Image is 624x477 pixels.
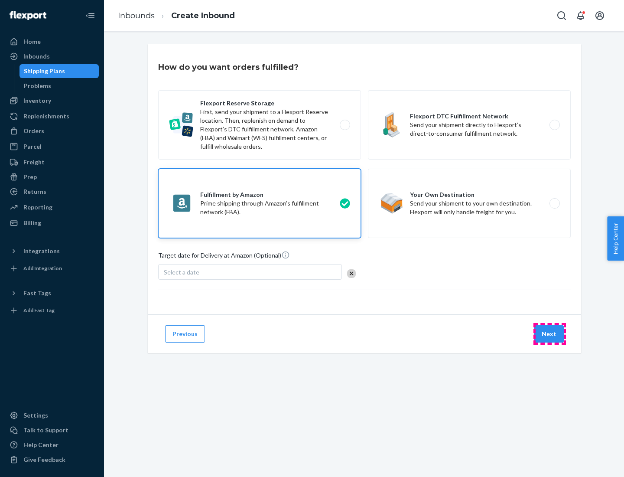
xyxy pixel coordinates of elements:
[23,307,55,314] div: Add Fast Tag
[5,109,99,123] a: Replenishments
[5,261,99,275] a: Add Integration
[19,79,99,93] a: Problems
[23,455,65,464] div: Give Feedback
[5,200,99,214] a: Reporting
[572,7,589,24] button: Open notifications
[23,289,51,297] div: Fast Tags
[5,453,99,467] button: Give Feedback
[10,11,46,20] img: Flexport logo
[23,96,51,105] div: Inventory
[5,124,99,138] a: Orders
[5,35,99,49] a: Home
[23,37,41,46] div: Home
[23,247,60,255] div: Integrations
[23,187,46,196] div: Returns
[24,67,65,75] div: Shipping Plans
[5,49,99,63] a: Inbounds
[5,408,99,422] a: Settings
[5,216,99,230] a: Billing
[607,216,624,261] button: Help Center
[111,3,242,29] ol: breadcrumbs
[158,251,290,263] span: Target date for Delivery at Amazon (Optional)
[158,62,299,73] h3: How do you want orders fulfilled?
[5,244,99,258] button: Integrations
[23,142,42,151] div: Parcel
[553,7,570,24] button: Open Search Box
[23,158,45,167] div: Freight
[23,203,52,212] div: Reporting
[23,173,37,181] div: Prep
[24,82,51,90] div: Problems
[5,170,99,184] a: Prep
[23,112,69,121] div: Replenishments
[23,411,48,420] div: Settings
[5,185,99,199] a: Returns
[23,441,58,449] div: Help Center
[5,423,99,437] a: Talk to Support
[591,7,608,24] button: Open account menu
[5,438,99,452] a: Help Center
[5,94,99,108] a: Inventory
[23,426,68,435] div: Talk to Support
[81,7,99,24] button: Close Navigation
[5,155,99,169] a: Freight
[23,265,62,272] div: Add Integration
[164,268,199,276] span: Select a date
[23,52,50,61] div: Inbounds
[23,219,41,227] div: Billing
[5,286,99,300] button: Fast Tags
[23,127,44,135] div: Orders
[5,140,99,154] a: Parcel
[19,64,99,78] a: Shipping Plans
[534,325,564,343] button: Next
[5,304,99,317] a: Add Fast Tag
[171,11,235,20] a: Create Inbound
[165,325,205,343] button: Previous
[118,11,155,20] a: Inbounds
